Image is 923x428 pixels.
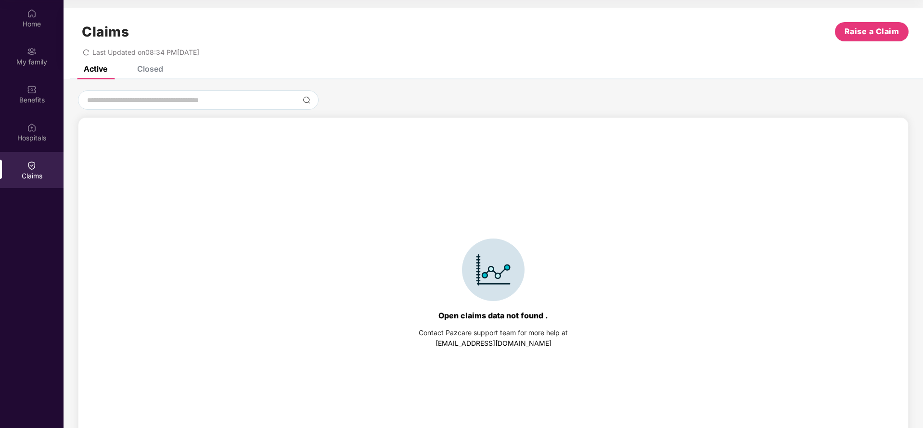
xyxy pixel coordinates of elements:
div: Closed [137,64,163,74]
div: Contact Pazcare support team for more help at [419,327,568,338]
div: Active [84,64,107,74]
img: svg+xml;base64,PHN2ZyB3aWR0aD0iMjAiIGhlaWdodD0iMjAiIHZpZXdCb3g9IjAgMCAyMCAyMCIgZmlsbD0ibm9uZSIgeG... [27,47,37,56]
img: svg+xml;base64,PHN2ZyBpZD0iU2VhcmNoLTMyeDMyIiB4bWxucz0iaHR0cDovL3d3dy53My5vcmcvMjAwMC9zdmciIHdpZH... [303,96,310,104]
button: Raise a Claim [835,22,909,41]
a: [EMAIL_ADDRESS][DOMAIN_NAME] [436,339,551,347]
span: Last Updated on 08:34 PM[DATE] [92,48,199,56]
img: svg+xml;base64,PHN2ZyBpZD0iSWNvbl9DbGFpbSIgZGF0YS1uYW1lPSJJY29uIENsYWltIiB4bWxucz0iaHR0cDovL3d3dy... [462,239,525,301]
span: redo [83,48,90,56]
img: svg+xml;base64,PHN2ZyBpZD0iQ2xhaW0iIHhtbG5zPSJodHRwOi8vd3d3LnczLm9yZy8yMDAwL3N2ZyIgd2lkdGg9IjIwIi... [27,161,37,170]
img: svg+xml;base64,PHN2ZyBpZD0iSG9zcGl0YWxzIiB4bWxucz0iaHR0cDovL3d3dy53My5vcmcvMjAwMC9zdmciIHdpZHRoPS... [27,123,37,132]
span: Raise a Claim [845,25,899,38]
div: Open claims data not found . [438,311,548,320]
h1: Claims [82,24,129,40]
img: svg+xml;base64,PHN2ZyBpZD0iSG9tZSIgeG1sbnM9Imh0dHA6Ly93d3cudzMub3JnLzIwMDAvc3ZnIiB3aWR0aD0iMjAiIG... [27,9,37,18]
img: svg+xml;base64,PHN2ZyBpZD0iQmVuZWZpdHMiIHhtbG5zPSJodHRwOi8vd3d3LnczLm9yZy8yMDAwL3N2ZyIgd2lkdGg9Ij... [27,85,37,94]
